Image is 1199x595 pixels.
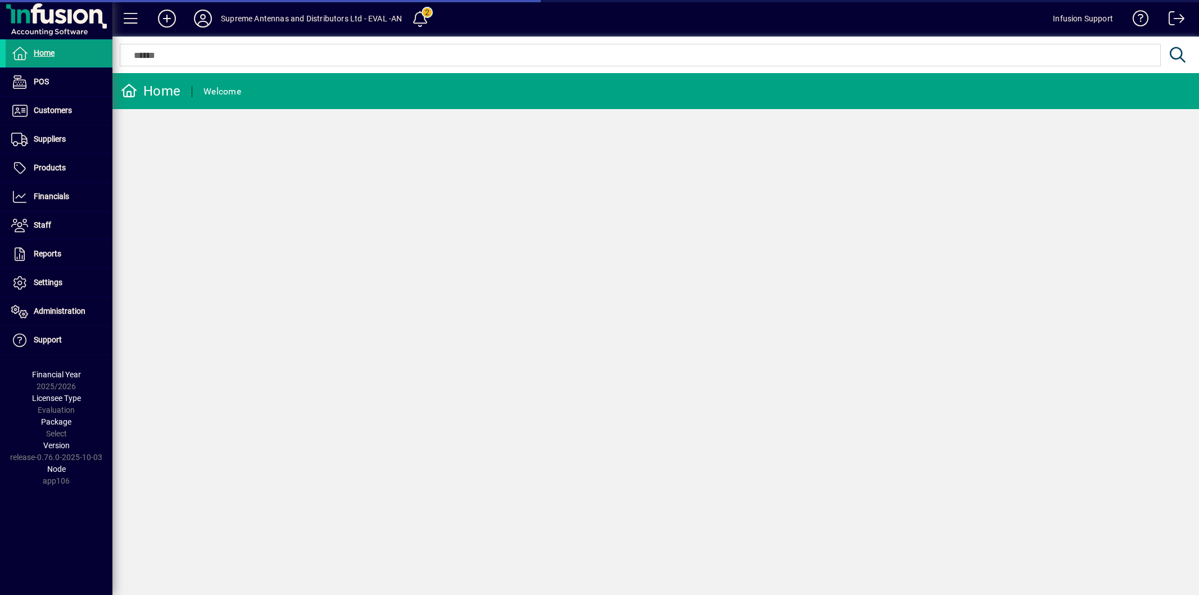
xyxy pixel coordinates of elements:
a: Products [6,154,112,182]
span: Home [34,48,55,57]
a: Support [6,326,112,354]
a: POS [6,68,112,96]
a: Suppliers [6,125,112,154]
div: Infusion Support [1053,10,1113,28]
div: Home [121,82,180,100]
span: Reports [34,249,61,258]
span: Version [43,441,70,450]
span: Administration [34,306,85,315]
span: Support [34,335,62,344]
a: Logout [1160,2,1185,39]
span: Customers [34,106,72,115]
span: Products [34,163,66,172]
div: Welcome [203,83,241,101]
span: Financials [34,192,69,201]
span: Staff [34,220,51,229]
a: Reports [6,240,112,268]
span: Suppliers [34,134,66,143]
span: Licensee Type [32,394,81,403]
a: Staff [6,211,112,240]
button: Profile [185,8,221,29]
a: Customers [6,97,112,125]
a: Knowledge Base [1124,2,1149,39]
button: Add [149,8,185,29]
a: Settings [6,269,112,297]
a: Administration [6,297,112,326]
span: Financial Year [32,370,81,379]
span: Node [47,465,66,474]
div: Supreme Antennas and Distributors Ltd - EVAL -AN [221,10,402,28]
span: Settings [34,278,62,287]
span: Package [41,417,71,426]
span: POS [34,77,49,86]
a: Financials [6,183,112,211]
